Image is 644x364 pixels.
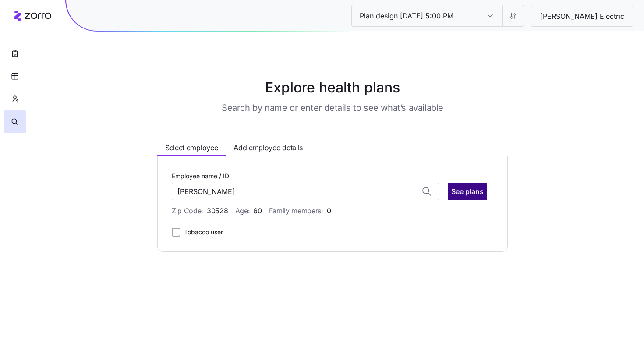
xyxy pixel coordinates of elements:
span: Add employee details [234,142,303,153]
span: 30528 [207,205,228,216]
button: Settings [502,5,524,26]
span: Family members: [269,205,331,216]
label: Employee name / ID [172,171,229,181]
span: Age: [235,205,262,216]
input: Search by employee name / ID [172,183,439,200]
span: 0 [327,205,331,216]
h3: Search by name or enter details to see what’s available [222,102,443,114]
span: 60 [253,205,262,216]
h1: Explore health plans [115,77,550,98]
span: See plans [451,186,484,197]
span: Select employee [165,142,218,153]
button: See plans [448,183,487,200]
label: Tobacco user [180,227,223,237]
span: Zip Code: [172,205,228,216]
span: [PERSON_NAME] Electric [533,11,631,22]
